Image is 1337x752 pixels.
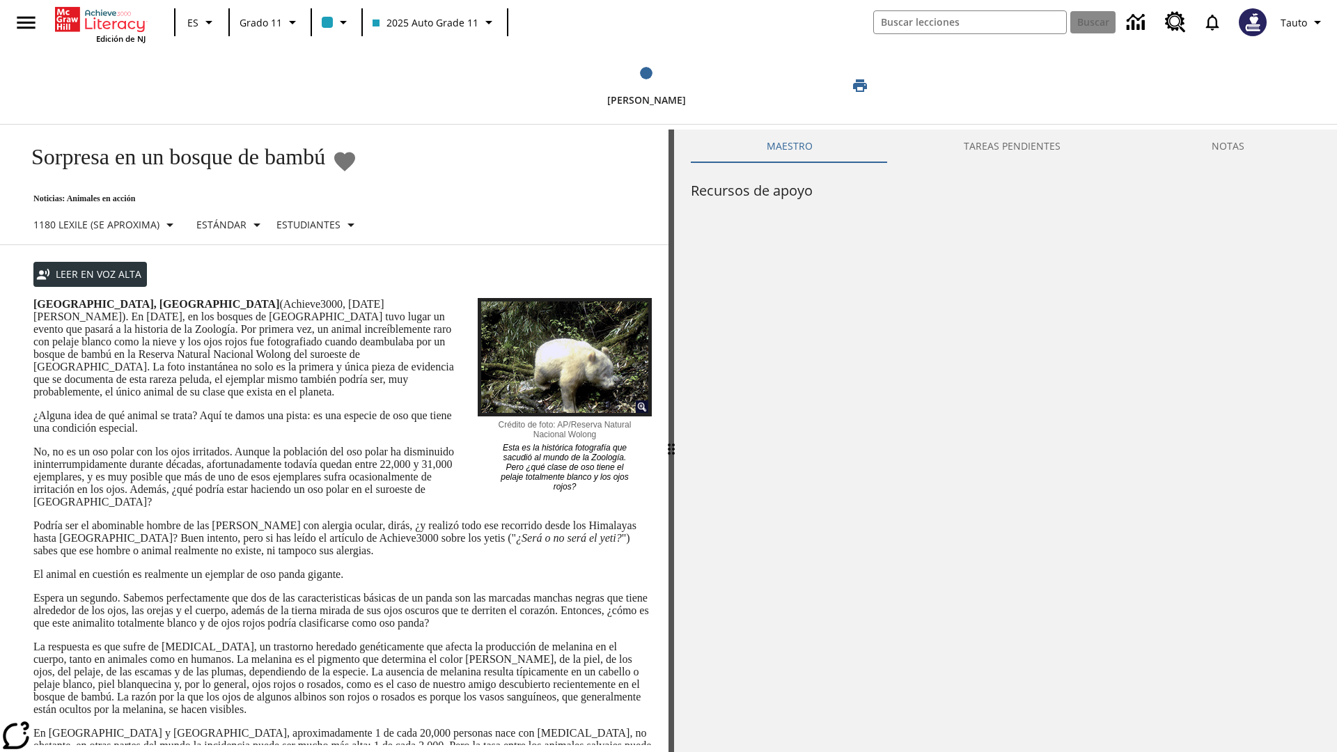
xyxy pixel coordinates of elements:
button: Lee step 1 of 1 [466,47,827,124]
button: Maestro [691,130,888,163]
button: Lenguaje: ES, Selecciona un idioma [180,10,224,35]
em: ¿Será o no será el yeti? [516,532,622,544]
span: Tauto [1281,15,1307,30]
button: Escoja un nuevo avatar [1230,4,1275,40]
button: Seleccione Lexile, 1180 Lexile (Se aproxima) [28,212,184,237]
p: (Achieve3000, [DATE][PERSON_NAME]). En [DATE], en los bosques de [GEOGRAPHIC_DATA] tuvo lugar un ... [33,298,652,398]
span: [PERSON_NAME] [607,93,686,107]
button: Tipo de apoyo, Estándar [191,212,271,237]
div: Instructional Panel Tabs [691,130,1320,163]
button: Abrir el menú lateral [6,2,47,43]
p: El animal en cuestión es realmente un ejemplar de oso panda gigante. [33,568,652,581]
img: Avatar [1239,8,1267,36]
button: TAREAS PENDIENTES [888,130,1136,163]
img: Ampliar [636,400,648,413]
p: Crédito de foto: AP/Reserva Natural Nacional Wolong [495,416,634,439]
button: Leer en voz alta [33,262,147,288]
button: Añadir a mis Favoritas - Sorpresa en un bosque de bambú [332,149,357,173]
input: Buscar campo [874,11,1066,33]
button: Grado: Grado 11, Elige un grado [234,10,306,35]
button: NOTAS [1136,130,1320,163]
span: Grado 11 [240,15,282,30]
p: Estándar [196,217,247,232]
h1: Sorpresa en un bosque de bambú [17,144,325,170]
img: los pandas albinos en China a veces son confundidos con osos polares [478,298,652,416]
a: Notificaciones [1194,4,1230,40]
p: La respuesta es que sufre de [MEDICAL_DATA], un trastorno heredado genéticamente que afecta la pr... [33,641,652,716]
p: Estudiantes [276,217,341,232]
span: Edición de NJ [96,33,146,44]
a: Centro de información [1118,3,1157,42]
div: Portada [55,4,146,44]
span: 2025 Auto Grade 11 [373,15,478,30]
p: ¿Alguna idea de qué animal se trata? Aquí te damos una pista: es una especie de oso que tiene una... [33,409,652,434]
button: Imprimir [838,73,882,98]
p: Noticias: Animales en acción [17,194,365,204]
p: Espera un segundo. Sabemos perfectamente que dos de las caracteristicas básicas de un panda son l... [33,592,652,629]
button: Perfil/Configuración [1275,10,1331,35]
p: Podría ser el abominable hombre de las [PERSON_NAME] con alergia ocular, dirás, ¿y realizó todo e... [33,519,652,557]
h6: Recursos de apoyo [691,180,1320,202]
button: El color de la clase es azul claro. Cambiar el color de la clase. [316,10,357,35]
a: Centro de recursos, Se abrirá en una pestaña nueva. [1157,3,1194,41]
strong: [GEOGRAPHIC_DATA], [GEOGRAPHIC_DATA] [33,298,279,310]
p: 1180 Lexile (Se aproxima) [33,217,159,232]
p: No, no es un oso polar con los ojos irritados. Aunque la población del oso polar ha disminuido in... [33,446,652,508]
div: activity [674,130,1337,752]
button: Seleccionar estudiante [271,212,365,237]
span: ES [187,15,198,30]
p: Esta es la histórica fotografía que sacudió al mundo de la Zoología. Pero ¿qué clase de oso tiene... [495,439,634,492]
div: Pulsa la tecla de intro o la barra espaciadora y luego presiona las flechas de derecha e izquierd... [668,130,674,752]
button: Clase: 2025 Auto Grade 11, Selecciona una clase [367,10,503,35]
